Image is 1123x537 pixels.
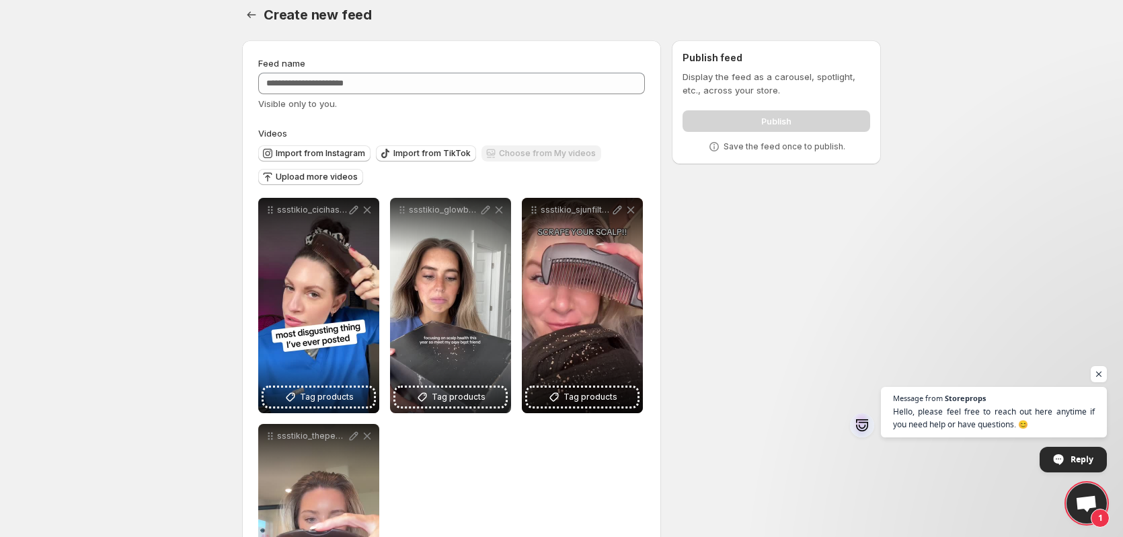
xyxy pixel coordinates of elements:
[264,7,372,23] span: Create new feed
[393,148,471,159] span: Import from TikTok
[409,205,479,215] p: ssstikio_glowbymadz_1758551591166
[376,145,476,162] button: Import from TikTok
[1071,448,1093,471] span: Reply
[258,198,379,413] div: ssstikio_cicihaskill_1758551776538Tag products
[258,58,305,69] span: Feed name
[527,388,637,406] button: Tag products
[277,431,347,441] p: ssstikio_thepenahome20_1758551649362
[683,51,870,65] h2: Publish feed
[390,198,511,413] div: ssstikio_glowbymadz_1758551591166Tag products
[258,145,371,162] button: Import from Instagram
[1067,483,1107,524] div: Open chat
[893,405,1095,431] span: Hello, please feel free to reach out here anytime if you need help or have questions. 😊
[564,390,617,404] span: Tag products
[541,205,611,215] p: ssstikio_sjunfiltered_1758551701737
[683,70,870,97] p: Display the feed as a carousel, spotlight, etc., across your store.
[724,141,845,152] p: Save the feed once to publish.
[395,388,506,406] button: Tag products
[277,205,347,215] p: ssstikio_cicihaskill_1758551776538
[432,390,486,404] span: Tag products
[258,128,287,139] span: Videos
[264,388,374,406] button: Tag products
[522,198,643,413] div: ssstikio_sjunfiltered_1758551701737Tag products
[1091,509,1110,528] span: 1
[276,172,358,182] span: Upload more videos
[276,148,365,159] span: Import from Instagram
[300,390,354,404] span: Tag products
[258,169,363,185] button: Upload more videos
[893,394,943,402] span: Message from
[258,98,337,109] span: Visible only to you.
[242,5,261,24] button: Settings
[945,394,986,402] span: Storeprops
